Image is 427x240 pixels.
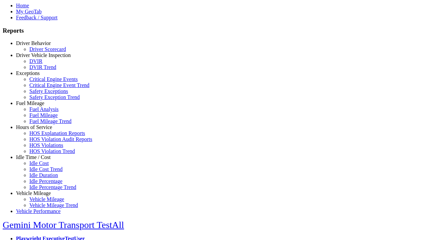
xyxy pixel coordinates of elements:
a: Vehicle Performance [16,208,61,214]
a: Vehicle Mileage [29,196,64,202]
a: Feedback / Support [16,15,57,20]
a: DVIR [29,58,42,64]
a: Exceptions [16,70,40,76]
a: Fuel Mileage Trend [29,118,71,124]
h3: Reports [3,27,424,34]
a: Fuel Mileage [29,112,58,118]
a: Vehicle Mileage Trend [29,202,78,208]
a: Safety Exception Trend [29,94,80,100]
a: Idle Duration [29,172,58,178]
a: Driver Scorecard [29,46,66,52]
a: My GeoTab [16,9,42,14]
a: Gemini Motor Transport TestAll [3,220,124,230]
a: Idle Cost Trend [29,166,63,172]
a: Fuel Mileage [16,100,44,106]
a: Driver Vehicle Inspection [16,52,71,58]
a: Fuel Analysis [29,106,59,112]
a: Vehicle Mileage [16,190,51,196]
a: Critical Engine Event Trend [29,82,89,88]
a: Driver Behavior [16,40,51,46]
a: HOS Violation Audit Reports [29,136,92,142]
a: Safety Exceptions [29,88,68,94]
a: Idle Time / Cost [16,154,51,160]
a: DVIR Trend [29,64,56,70]
a: Home [16,3,29,8]
a: Idle Percentage Trend [29,184,76,190]
a: HOS Explanation Reports [29,130,85,136]
a: HOS Violations [29,142,63,148]
a: Hours of Service [16,124,52,130]
a: Critical Engine Events [29,76,78,82]
a: Idle Cost [29,160,49,166]
a: Idle Percentage [29,178,62,184]
a: HOS Violation Trend [29,148,75,154]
